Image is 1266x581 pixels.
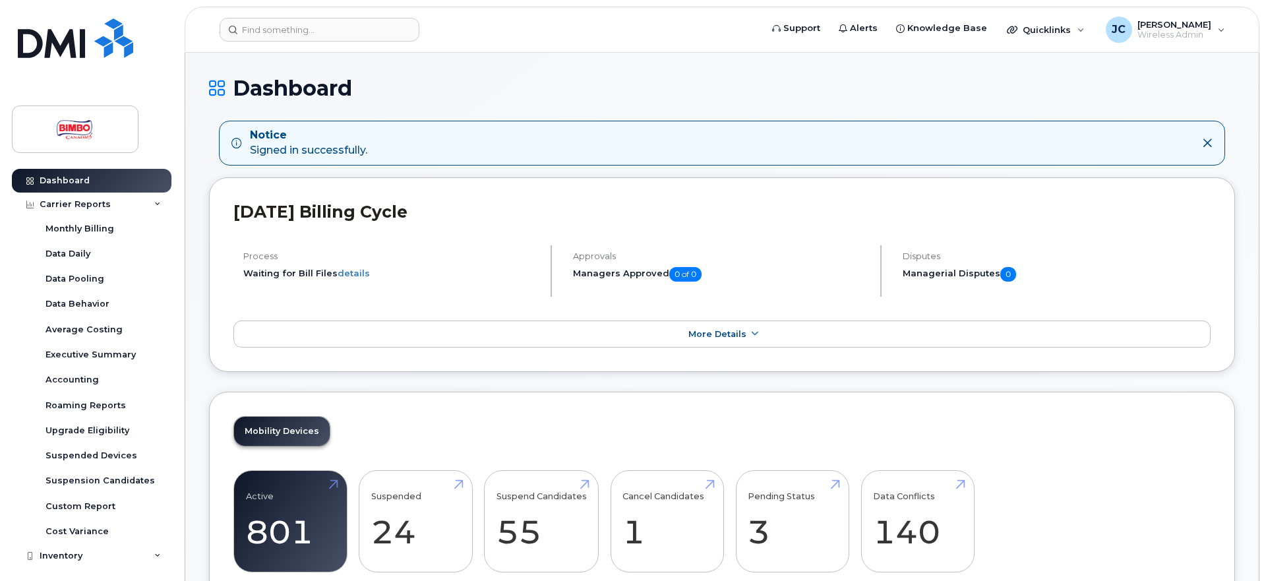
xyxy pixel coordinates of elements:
[209,76,1235,100] h1: Dashboard
[246,478,335,565] a: Active 801
[903,267,1211,282] h5: Managerial Disputes
[622,478,711,565] a: Cancel Candidates 1
[233,202,1211,222] h2: [DATE] Billing Cycle
[573,267,869,282] h5: Managers Approved
[250,128,367,158] div: Signed in successfully.
[250,128,367,143] strong: Notice
[497,478,587,565] a: Suspend Candidates 55
[338,268,370,278] a: details
[234,417,330,446] a: Mobility Devices
[903,251,1211,261] h4: Disputes
[669,267,702,282] span: 0 of 0
[688,329,746,339] span: More Details
[371,478,460,565] a: Suspended 24
[573,251,869,261] h4: Approvals
[1000,267,1016,282] span: 0
[243,267,539,280] li: Waiting for Bill Files
[243,251,539,261] h4: Process
[748,478,837,565] a: Pending Status 3
[873,478,962,565] a: Data Conflicts 140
